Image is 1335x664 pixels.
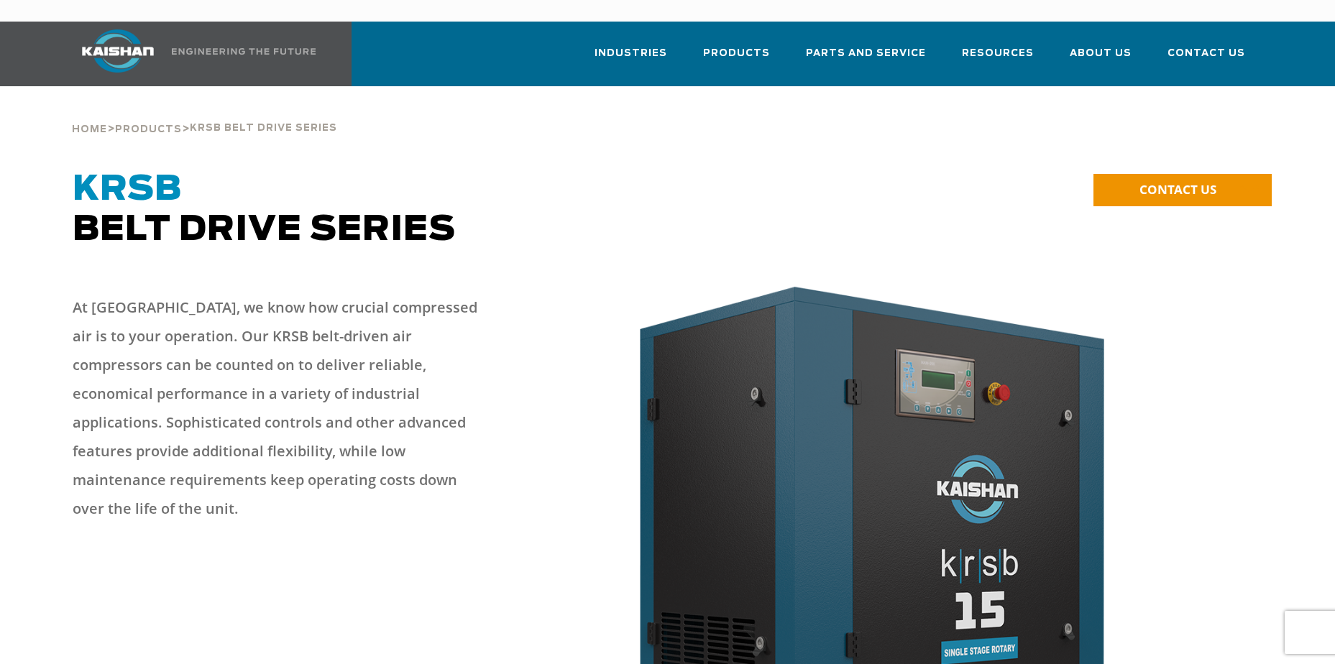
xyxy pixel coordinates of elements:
span: Parts and Service [806,45,926,62]
a: Home [72,122,107,135]
a: Kaishan USA [64,22,318,86]
a: About Us [1070,34,1132,83]
span: krsb belt drive series [190,124,337,133]
span: Products [703,45,770,62]
p: At [GEOGRAPHIC_DATA], we know how crucial compressed air is to your operation. Our KRSB belt-driv... [73,293,490,523]
span: KRSB [73,172,182,207]
a: Resources [962,34,1034,83]
a: CONTACT US [1093,174,1272,206]
span: Home [72,125,107,134]
span: Belt Drive Series [73,172,456,247]
span: Products [115,125,182,134]
a: Products [115,122,182,135]
a: Industries [595,34,667,83]
span: Industries [595,45,667,62]
span: Contact Us [1167,45,1245,62]
span: About Us [1070,45,1132,62]
div: > > [72,86,337,141]
a: Parts and Service [806,34,926,83]
a: Products [703,34,770,83]
a: Contact Us [1167,34,1245,83]
img: Engineering the future [172,48,316,55]
img: kaishan logo [64,29,172,73]
span: CONTACT US [1139,181,1216,198]
span: Resources [962,45,1034,62]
